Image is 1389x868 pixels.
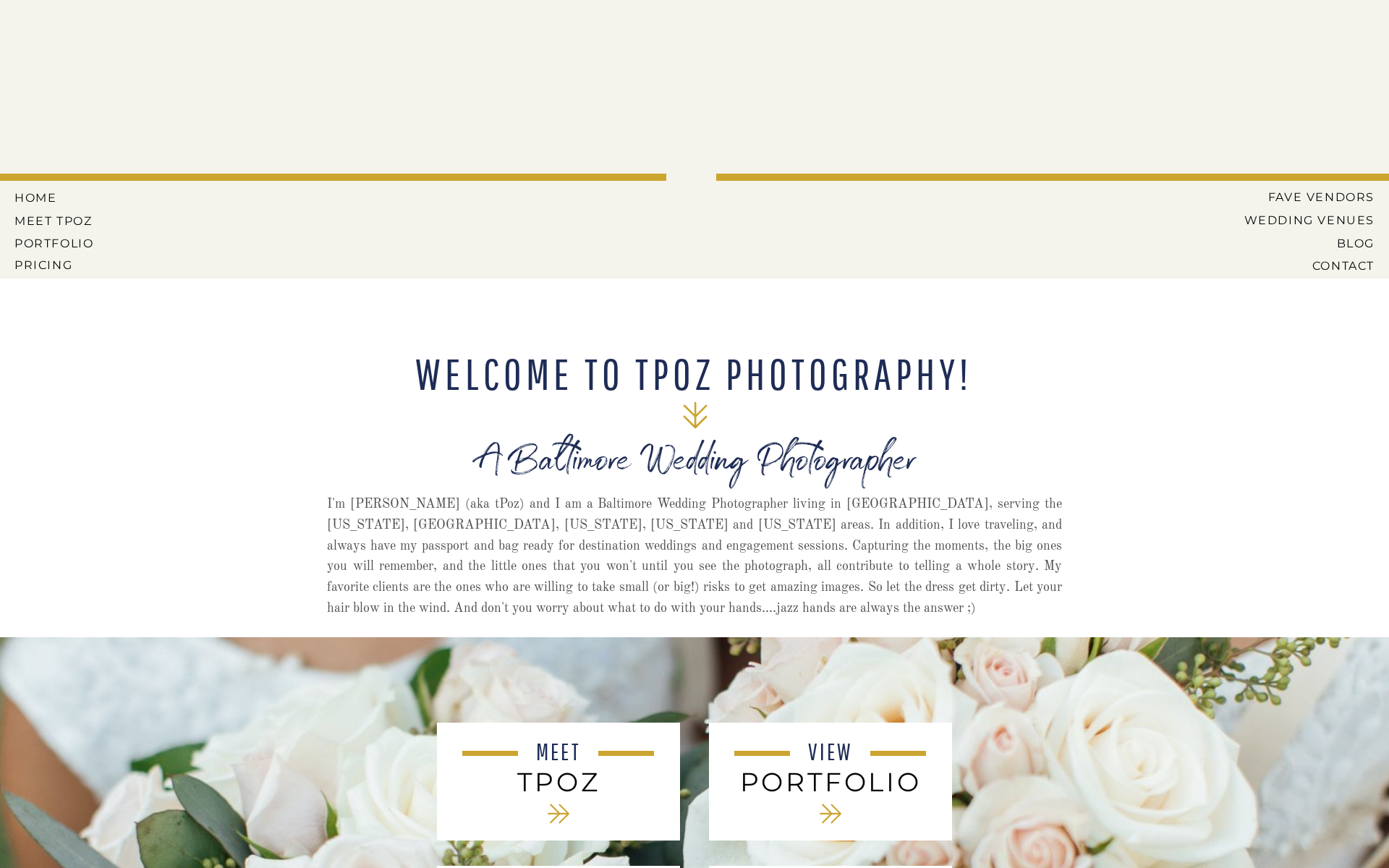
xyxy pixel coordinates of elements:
[461,767,656,796] a: tPoz
[733,767,928,796] a: PORTFOLIO
[368,450,1022,498] h1: A Baltimore Wedding Photographer
[14,237,97,250] a: PORTFOLIO
[526,740,591,767] a: MEET
[1222,213,1375,226] a: Wedding Venues
[406,352,982,396] h2: WELCOME TO tPoz Photography!
[14,258,97,271] a: Pricing
[14,214,93,227] a: MEET tPoz
[1261,259,1375,272] a: CONTACT
[798,740,863,767] a: VIEW
[1256,190,1375,203] a: Fave Vendors
[14,191,80,204] a: HOME
[327,494,1062,629] p: I'm [PERSON_NAME] (aka tPoz) and I am a Baltimore Wedding Photographer living in [GEOGRAPHIC_DATA...
[1233,237,1375,250] a: BLOG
